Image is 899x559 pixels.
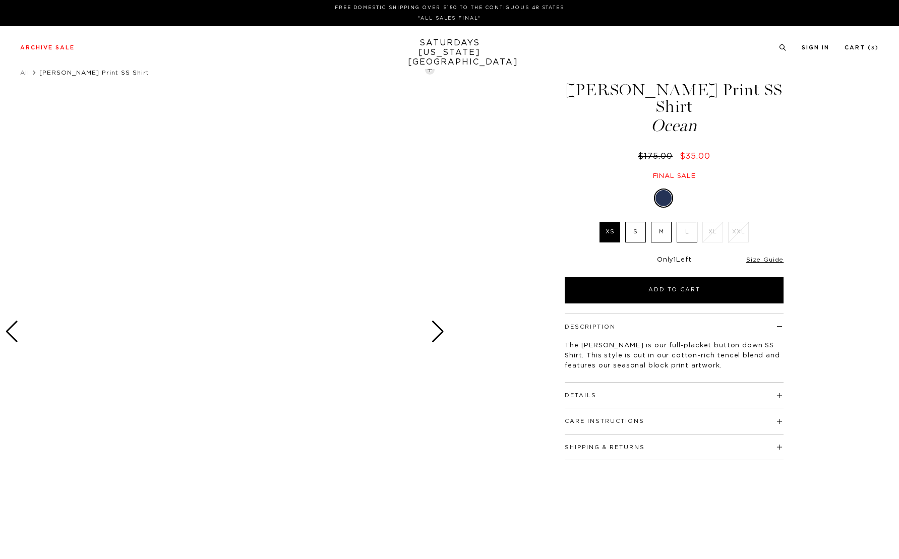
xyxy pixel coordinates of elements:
[563,82,785,134] h1: [PERSON_NAME] Print SS Shirt
[677,222,697,242] label: L
[24,4,875,12] p: FREE DOMESTIC SHIPPING OVER $150 TO THE CONTIGUOUS 48 STATES
[674,257,676,263] span: 1
[20,45,75,50] a: Archive Sale
[563,172,785,180] div: Final sale
[746,257,784,263] a: Size Guide
[5,321,19,343] div: Previous slide
[871,46,875,50] small: 3
[565,393,596,398] button: Details
[802,45,829,50] a: Sign In
[39,70,149,76] span: [PERSON_NAME] Print SS Shirt
[565,324,616,330] button: Description
[563,117,785,134] span: Ocean
[680,152,710,160] span: $35.00
[408,38,491,67] a: SATURDAYS[US_STATE][GEOGRAPHIC_DATA]
[625,222,646,242] label: S
[24,15,875,22] p: *ALL SALES FINAL*
[431,321,445,343] div: Next slide
[600,222,620,242] label: XS
[565,277,784,303] button: Add to Cart
[565,256,784,265] div: Only Left
[565,445,645,450] button: Shipping & Returns
[565,341,784,371] p: The [PERSON_NAME] is our full-placket button down SS Shirt. This style is cut in our cotton-rich ...
[565,418,644,424] button: Care Instructions
[845,45,879,50] a: Cart (3)
[651,222,672,242] label: M
[20,70,29,76] a: All
[638,152,677,160] del: $175.00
